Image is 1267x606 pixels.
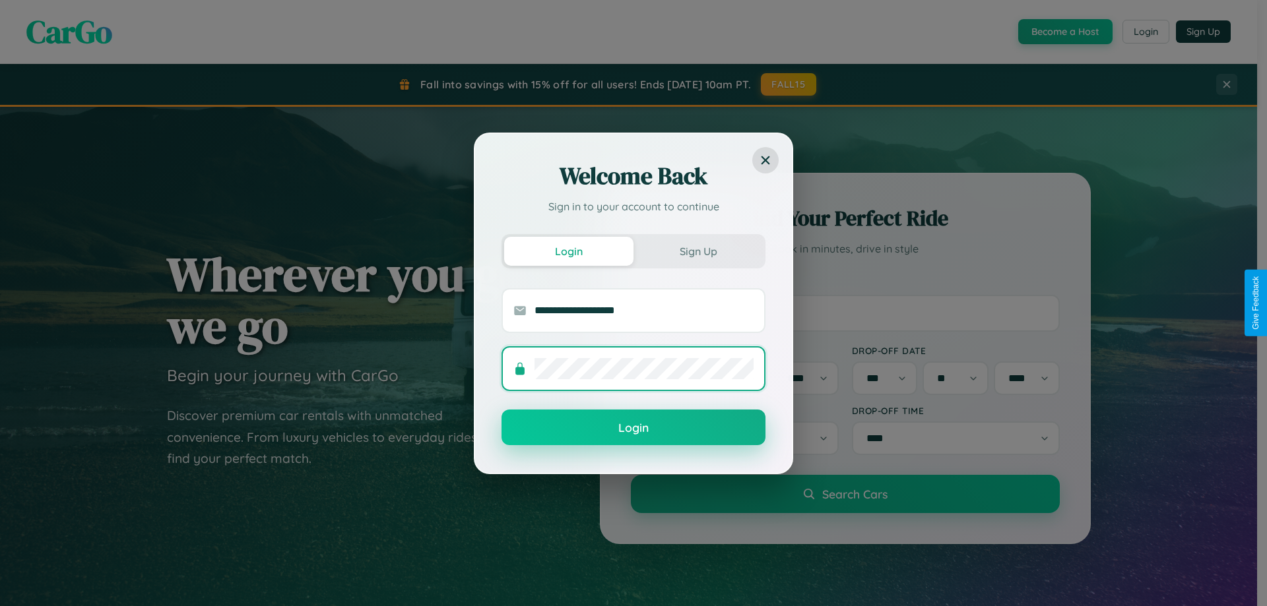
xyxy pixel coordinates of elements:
button: Login [502,409,765,445]
p: Sign in to your account to continue [502,198,765,214]
button: Login [504,237,633,266]
div: Give Feedback [1251,276,1260,330]
button: Sign Up [633,237,763,266]
h2: Welcome Back [502,160,765,192]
